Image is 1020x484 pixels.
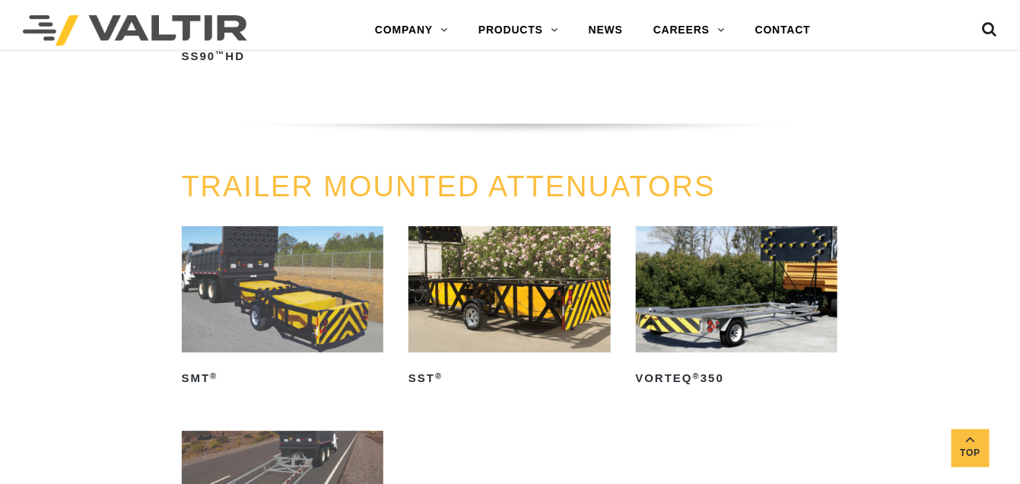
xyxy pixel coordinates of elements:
[182,226,384,390] a: SMT®
[952,444,990,462] span: Top
[182,366,384,390] h2: SMT
[574,15,638,46] a: NEWS
[360,15,463,46] a: COMPANY
[408,226,611,390] a: SST®
[693,371,701,381] sup: ®
[408,366,611,390] h2: SST
[638,15,740,46] a: CAREERS
[636,226,838,390] a: VORTEQ®350
[210,371,218,381] sup: ®
[182,170,716,202] a: TRAILER MOUNTED ATTENUATORS
[952,429,990,467] a: Top
[435,371,443,381] sup: ®
[23,15,247,46] img: Valtir
[182,44,384,68] h2: SS90 HD
[463,15,574,46] a: PRODUCTS
[740,15,826,46] a: CONTACT
[215,49,225,59] sup: ™
[636,366,838,390] h2: VORTEQ 350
